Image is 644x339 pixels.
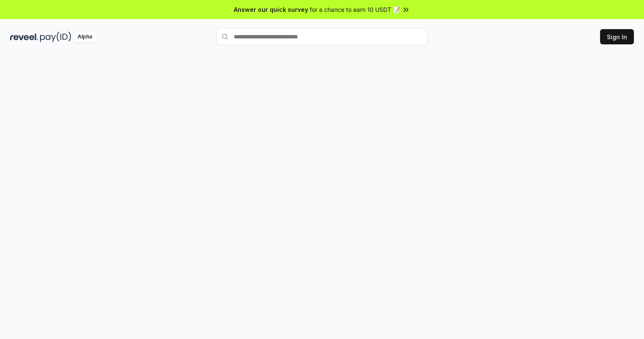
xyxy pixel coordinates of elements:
img: reveel_dark [10,32,38,42]
div: Alpha [73,32,97,42]
span: for a chance to earn 10 USDT 📝 [310,5,400,14]
img: pay_id [40,32,71,42]
span: Answer our quick survey [234,5,308,14]
button: Sign In [600,29,634,44]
